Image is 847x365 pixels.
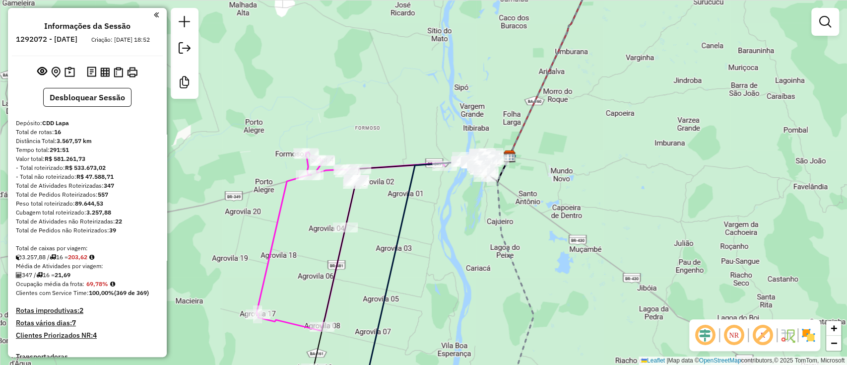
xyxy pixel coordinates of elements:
strong: 3.567,57 km [57,137,92,145]
div: Map data © contributors,© 2025 TomTom, Microsoft [639,357,847,365]
div: Cubagem total roteirizado: [16,208,159,217]
img: Exibir/Ocultar setores [800,327,816,343]
div: - Total não roteirizado: [16,172,159,181]
div: 347 / 16 = [16,271,159,280]
span: + [831,322,837,334]
i: Cubagem total roteirizado [16,254,22,260]
strong: R$ 533.673,02 [65,164,106,171]
i: Meta Caixas/viagem: 206,52 Diferença: -2,90 [89,254,94,260]
a: OpenStreetMap [699,357,741,364]
a: Clique aqui para minimizar o painel [154,9,159,20]
span: Ocultar NR [722,323,746,347]
button: Centralizar mapa no depósito ou ponto de apoio [49,65,63,80]
div: Tempo total: [16,146,159,154]
div: Total de Atividades não Roteirizadas: [16,217,159,226]
img: CDD Lapa [503,150,516,163]
button: Visualizar relatório de Roteirização [98,65,112,78]
strong: 69,78% [86,280,108,288]
span: | [666,357,668,364]
a: Exportar sessão [175,38,195,61]
div: Total de Pedidos Roteirizados: [16,190,159,199]
div: 3.257,88 / 16 = [16,253,159,262]
div: Total de Pedidos não Roteirizados: [16,226,159,235]
div: Total de rotas: [16,128,159,137]
div: Média de Atividades por viagem: [16,262,159,271]
div: Distância Total: [16,137,159,146]
h4: Rotas vários dias: [16,319,159,327]
h4: Rotas improdutivas: [16,306,159,315]
span: Ocupação média da frota: [16,280,84,288]
h4: Informações da Sessão [44,21,130,31]
strong: 291:51 [50,146,69,153]
div: Valor total: [16,154,159,163]
h4: Clientes Priorizados NR: [16,331,159,340]
div: Criação: [DATE] 18:52 [87,35,154,44]
h4: Transportadoras [16,353,159,361]
strong: R$ 47.588,71 [76,173,114,180]
span: Clientes com Service Time: [16,289,89,296]
strong: 2 [79,306,83,315]
a: Zoom in [826,321,841,336]
button: Desbloquear Sessão [43,88,131,107]
i: Total de rotas [36,272,43,278]
div: Total de Atividades Roteirizadas: [16,181,159,190]
a: Exibir filtros [815,12,835,32]
span: − [831,337,837,349]
h6: 1292072 - [DATE] [16,35,77,44]
span: Exibir rótulo [751,323,775,347]
div: Peso total roteirizado: [16,199,159,208]
a: Nova sessão e pesquisa [175,12,195,34]
strong: 89.644,53 [75,200,103,207]
strong: 4 [93,331,97,340]
div: - Total roteirizado: [16,163,159,172]
strong: 21,69 [55,271,70,279]
button: Painel de Sugestão [63,65,77,80]
img: Fluxo de ruas [780,327,795,343]
a: Leaflet [641,357,665,364]
strong: CDD Lapa [42,119,69,127]
strong: 7 [72,318,76,327]
strong: 16 [54,128,61,136]
i: Total de rotas [50,254,56,260]
span: Ocultar deslocamento [693,323,717,347]
strong: 39 [109,226,116,234]
em: Média calculada utilizando a maior ocupação (%Peso ou %Cubagem) de cada rota da sessão. Rotas cro... [110,281,115,287]
strong: 203,62 [68,253,87,261]
a: Criar modelo [175,73,195,95]
div: Depósito: [16,119,159,128]
button: Visualizar Romaneio [112,65,125,79]
button: Exibir sessão original [35,64,49,80]
strong: 100,00% [89,289,114,296]
strong: 22 [115,218,122,225]
div: Total de caixas por viagem: [16,244,159,253]
a: Zoom out [826,336,841,351]
strong: (369 de 369) [114,289,149,296]
strong: R$ 581.261,73 [45,155,85,162]
button: Imprimir Rotas [125,65,139,79]
strong: 557 [98,191,108,198]
strong: 3.257,88 [86,209,111,216]
button: Logs desbloquear sessão [85,65,98,80]
i: Total de Atividades [16,272,22,278]
strong: 347 [104,182,114,189]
